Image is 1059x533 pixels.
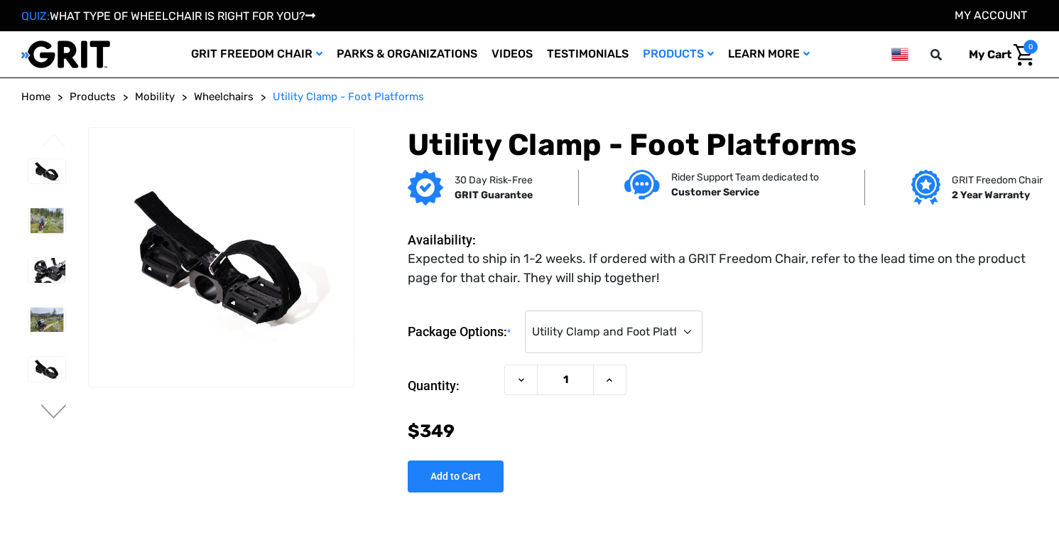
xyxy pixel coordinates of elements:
[408,127,1038,163] h1: Utility Clamp - Foot Platforms
[39,404,69,421] button: Go to slide 2 of 2
[330,31,484,77] a: Parks & Organizations
[624,170,660,199] img: Customer service
[89,168,354,345] img: Utility Clamp - Foot Platforms
[408,461,504,492] input: Add to Cart
[21,40,110,69] img: GRIT All-Terrain Wheelchair and Mobility Equipment
[671,170,819,185] p: Rider Support Team dedicated to
[408,230,497,249] dt: Availability:
[21,9,50,23] span: QUIZ:
[891,45,908,63] img: us.png
[408,365,497,407] label: Quantity:
[721,31,817,77] a: Learn More
[21,89,50,105] a: Home
[273,89,424,105] a: Utility Clamp - Foot Platforms
[135,90,175,103] span: Mobility
[455,189,533,201] strong: GRIT Guarantee
[184,31,330,77] a: GRIT Freedom Chair
[194,90,254,103] span: Wheelchairs
[21,89,1038,105] nav: Breadcrumb
[28,208,65,233] img: Utility Clamp - Foot Platforms
[952,189,1030,201] strong: 2 Year Warranty
[408,249,1031,288] dd: Expected to ship in 1-2 weeks. If ordered with a GRIT Freedom Chair, refer to the lead time on th...
[969,48,1011,61] span: My Cart
[958,40,1038,70] a: Cart with 0 items
[455,173,533,188] p: 30 Day Risk-Free
[408,170,443,205] img: GRIT Guarantee
[194,89,254,105] a: Wheelchairs
[28,258,65,283] img: Utility Clamp - Foot Platforms
[28,357,65,382] img: Utility Clamp - Foot Platforms
[28,308,65,333] img: Utility Clamp - Foot Platforms
[70,89,116,105] a: Products
[911,170,940,205] img: Grit freedom
[1023,40,1038,54] span: 0
[952,173,1043,188] p: GRIT Freedom Chair
[1014,44,1034,66] img: Cart
[70,90,116,103] span: Products
[937,40,958,70] input: Search
[39,134,69,151] button: Go to slide 2 of 2
[955,9,1027,22] a: Account
[408,311,518,354] label: Package Options:
[671,186,759,198] strong: Customer Service
[408,421,455,441] span: $349
[636,31,721,77] a: Products
[21,9,315,23] a: QUIZ:WHAT TYPE OF WHEELCHAIR IS RIGHT FOR YOU?
[28,159,65,184] img: Utility Clamp - Foot Platforms
[540,31,636,77] a: Testimonials
[21,90,50,103] span: Home
[135,89,175,105] a: Mobility
[273,90,424,103] span: Utility Clamp - Foot Platforms
[484,31,540,77] a: Videos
